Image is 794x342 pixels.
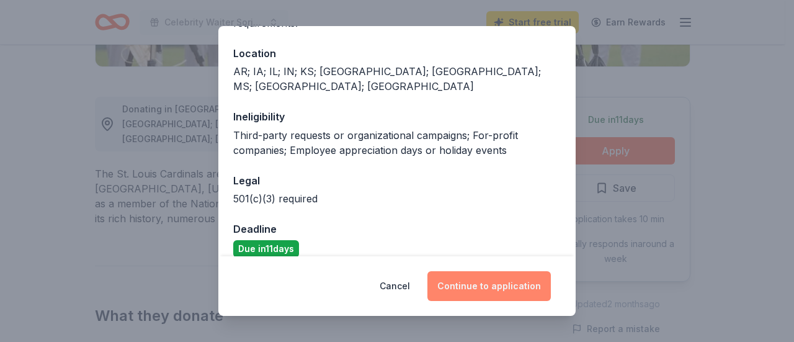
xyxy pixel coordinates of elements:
[233,45,561,61] div: Location
[427,271,551,301] button: Continue to application
[233,240,299,258] div: Due in 11 days
[233,173,561,189] div: Legal
[380,271,410,301] button: Cancel
[233,128,561,158] div: Third-party requests or organizational campaigns; For-profit companies; Employee appreciation day...
[233,64,561,94] div: AR; IA; IL; IN; KS; [GEOGRAPHIC_DATA]; [GEOGRAPHIC_DATA]; MS; [GEOGRAPHIC_DATA]; [GEOGRAPHIC_DATA]
[233,191,561,206] div: 501(c)(3) required
[233,109,561,125] div: Ineligibility
[233,221,561,237] div: Deadline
